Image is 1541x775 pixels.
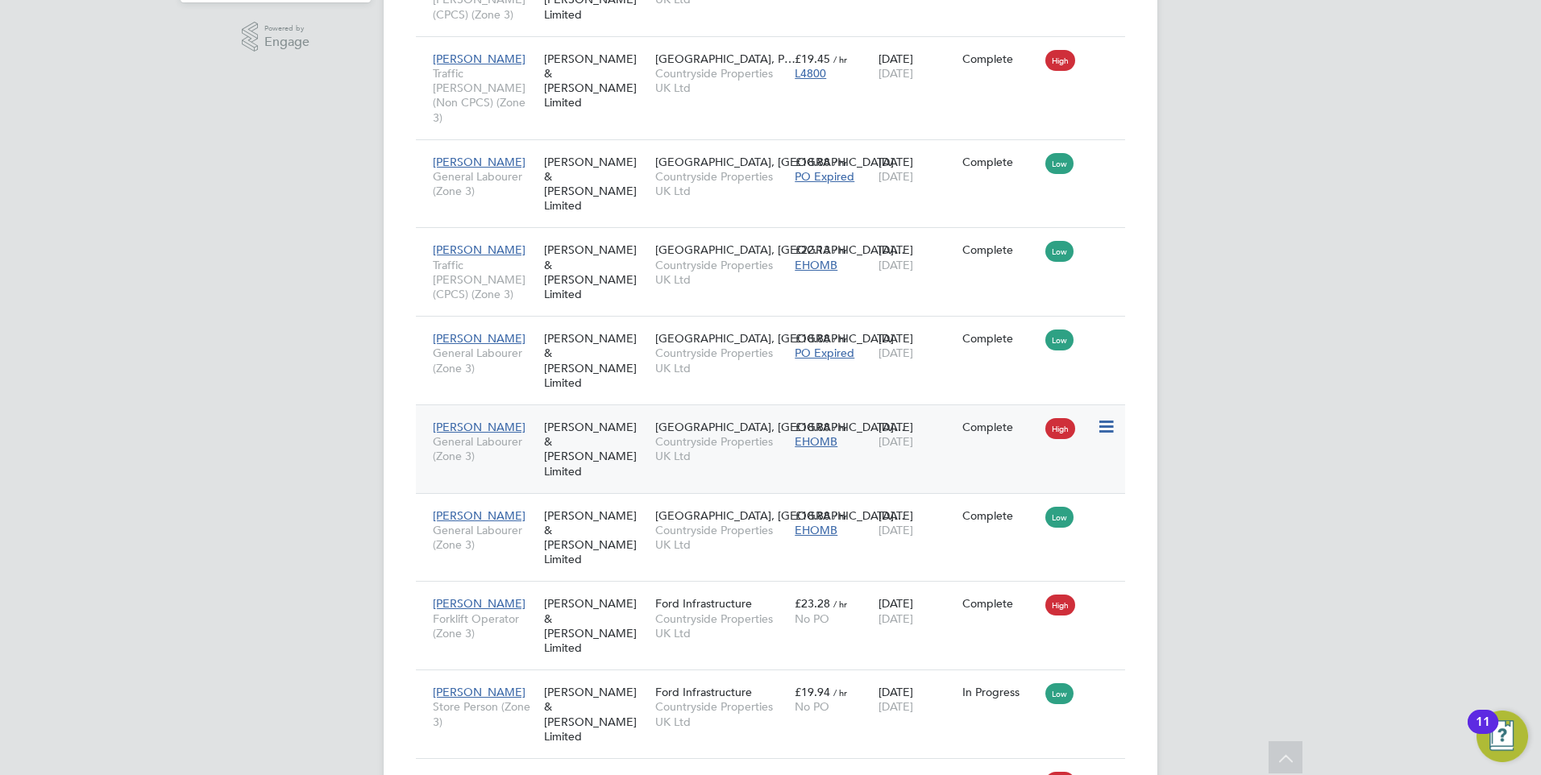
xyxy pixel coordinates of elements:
span: General Labourer (Zone 3) [433,434,536,463]
div: Complete [962,52,1038,66]
span: [DATE] [878,434,913,449]
button: Open Resource Center, 11 new notifications [1477,711,1528,762]
span: [GEOGRAPHIC_DATA], [GEOGRAPHIC_DATA] [655,155,894,169]
span: L4800 [795,66,826,81]
span: Countryside Properties UK Ltd [655,258,787,287]
span: £22.13 [795,242,830,257]
div: [DATE] [874,500,958,545]
span: [PERSON_NAME] [433,155,525,169]
span: £18.88 [795,508,830,523]
div: [PERSON_NAME] & [PERSON_NAME] Limited [540,588,651,663]
span: Low [1045,329,1074,350]
span: [PERSON_NAME] [433,508,525,523]
span: [DATE] [878,699,913,714]
div: [PERSON_NAME] & [PERSON_NAME] Limited [540,500,651,575]
span: Countryside Properties UK Ltd [655,611,787,640]
span: [PERSON_NAME] [433,596,525,611]
span: Low [1045,507,1074,528]
span: No PO [795,699,829,714]
span: / hr [833,686,847,698]
span: Low [1045,241,1074,262]
span: Countryside Properties UK Ltd [655,523,787,552]
span: [PERSON_NAME] [433,52,525,66]
a: [PERSON_NAME]Traffic [PERSON_NAME] (Non CPCS) (Zone 3)[PERSON_NAME] & [PERSON_NAME] Limited[GEOGR... [429,43,1125,56]
a: [PERSON_NAME]Store Person (Zone 3)[PERSON_NAME] & [PERSON_NAME] LimitedFord InfrastructureCountry... [429,676,1125,690]
span: Countryside Properties UK Ltd [655,434,787,463]
span: Engage [264,35,309,49]
span: £18.88 [795,420,830,434]
span: General Labourer (Zone 3) [433,523,536,552]
span: High [1045,595,1075,615]
div: Complete [962,420,1038,434]
span: [PERSON_NAME] [433,242,525,257]
span: / hr [833,53,847,65]
span: £19.94 [795,685,830,699]
span: / hr [833,156,847,168]
span: £23.28 [795,596,830,611]
span: [GEOGRAPHIC_DATA], [GEOGRAPHIC_DATA]… [655,242,905,257]
span: Countryside Properties UK Ltd [655,699,787,728]
span: EHOMB [795,434,837,449]
span: £19.45 [795,52,830,66]
span: [DATE] [878,523,913,537]
div: Complete [962,155,1038,169]
span: [GEOGRAPHIC_DATA], [GEOGRAPHIC_DATA]… [655,508,905,523]
span: Traffic [PERSON_NAME] (CPCS) (Zone 3) [433,258,536,302]
div: Complete [962,596,1038,611]
span: [PERSON_NAME] [433,420,525,434]
span: / hr [833,598,847,610]
span: £18.88 [795,331,830,346]
div: 11 [1476,722,1490,743]
span: PO Expired [795,169,854,184]
span: Low [1045,683,1074,704]
span: Forklift Operator (Zone 3) [433,611,536,640]
span: [GEOGRAPHIC_DATA], P… [655,52,795,66]
span: No PO [795,611,829,626]
span: Countryside Properties UK Ltd [655,346,787,375]
div: [DATE] [874,147,958,192]
div: [PERSON_NAME] & [PERSON_NAME] Limited [540,323,651,398]
span: EHOMB [795,258,837,272]
span: General Labourer (Zone 3) [433,169,536,198]
div: [PERSON_NAME] & [PERSON_NAME] Limited [540,677,651,752]
div: [DATE] [874,323,958,368]
span: High [1045,50,1075,71]
span: Ford Infrastructure [655,596,752,611]
div: [DATE] [874,677,958,722]
span: [DATE] [878,346,913,360]
span: Countryside Properties UK Ltd [655,66,787,95]
span: General Labourer (Zone 3) [433,346,536,375]
span: Low [1045,153,1074,174]
span: Traffic [PERSON_NAME] (Non CPCS) (Zone 3) [433,66,536,125]
span: [DATE] [878,611,913,626]
div: [PERSON_NAME] & [PERSON_NAME] Limited [540,412,651,487]
span: [GEOGRAPHIC_DATA], [GEOGRAPHIC_DATA]… [655,420,905,434]
span: / hr [833,333,847,345]
span: / hr [833,244,847,256]
span: [DATE] [878,66,913,81]
span: [DATE] [878,258,913,272]
span: PO Expired [795,346,854,360]
span: [GEOGRAPHIC_DATA], [GEOGRAPHIC_DATA] [655,331,894,346]
a: [PERSON_NAME]General Labourer (Zone 3)[PERSON_NAME] & [PERSON_NAME] Limited[GEOGRAPHIC_DATA], [GE... [429,411,1125,425]
div: [PERSON_NAME] & [PERSON_NAME] Limited [540,147,651,222]
span: [PERSON_NAME] [433,685,525,699]
div: [DATE] [874,234,958,280]
div: [DATE] [874,44,958,89]
a: [PERSON_NAME]Traffic [PERSON_NAME] (CPCS) (Zone 3)[PERSON_NAME] & [PERSON_NAME] Limited[GEOGRAPHI... [429,234,1125,247]
span: Countryside Properties UK Ltd [655,169,787,198]
span: Ford Infrastructure [655,685,752,699]
span: £18.88 [795,155,830,169]
a: Powered byEngage [242,22,310,52]
span: High [1045,418,1075,439]
div: [DATE] [874,412,958,457]
div: Complete [962,331,1038,346]
span: EHOMB [795,523,837,537]
div: [PERSON_NAME] & [PERSON_NAME] Limited [540,44,651,118]
a: [PERSON_NAME]Forklift Operator (Zone 3)[PERSON_NAME] & [PERSON_NAME] LimitedFord InfrastructureCo... [429,587,1125,601]
div: In Progress [962,685,1038,699]
div: Complete [962,508,1038,523]
div: Complete [962,242,1038,257]
a: [PERSON_NAME]General Labourer (Zone 3)[PERSON_NAME] & [PERSON_NAME] Limited[GEOGRAPHIC_DATA], [GE... [429,499,1125,513]
span: [DATE] [878,169,913,184]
